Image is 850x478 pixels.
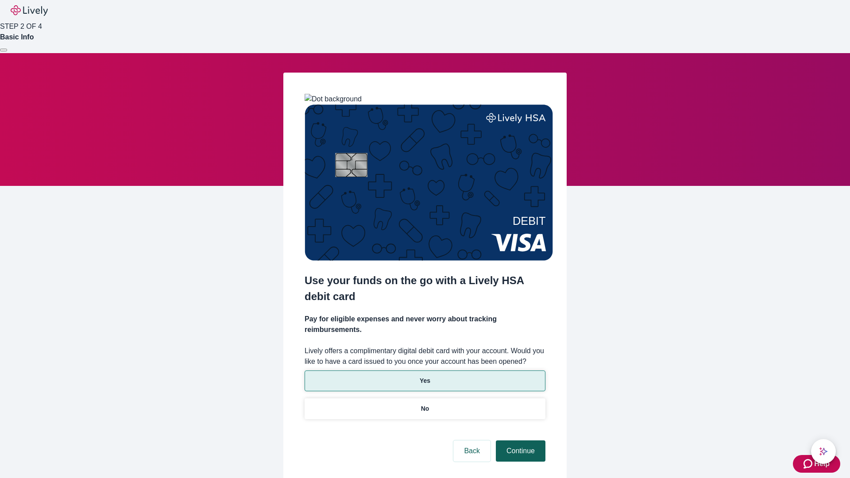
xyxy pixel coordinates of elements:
svg: Zendesk support icon [804,459,814,469]
button: Continue [496,440,545,462]
svg: Lively AI Assistant [819,447,828,456]
img: Debit card [305,104,553,261]
label: Lively offers a complimentary digital debit card with your account. Would you like to have a card... [305,346,545,367]
button: Zendesk support iconHelp [793,455,840,473]
img: Dot background [305,94,362,104]
p: No [421,404,429,413]
h2: Use your funds on the go with a Lively HSA debit card [305,273,545,305]
span: Help [814,459,830,469]
p: Yes [420,376,430,385]
img: Lively [11,5,48,16]
button: No [305,398,545,419]
button: Yes [305,370,545,391]
button: chat [811,439,836,464]
h4: Pay for eligible expenses and never worry about tracking reimbursements. [305,314,545,335]
button: Back [453,440,491,462]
